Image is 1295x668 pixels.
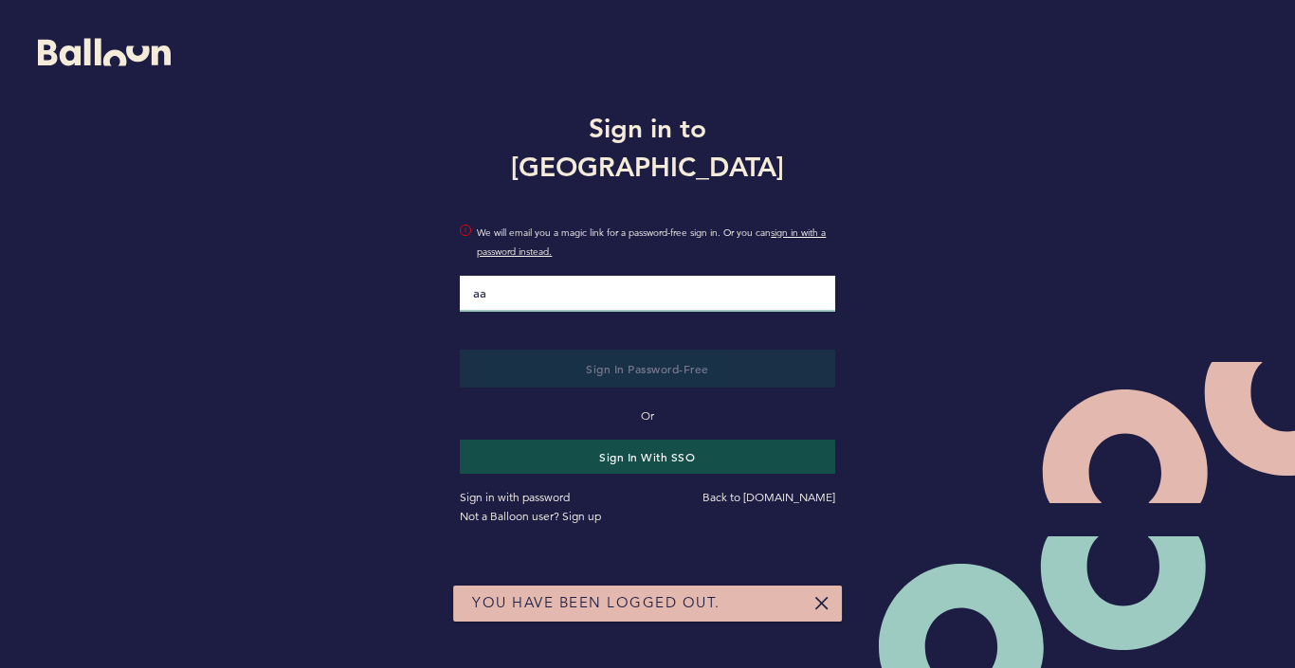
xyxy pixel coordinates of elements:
a: sign in with a password instead. [477,226,826,258]
button: Sign in Password-Free [460,350,834,388]
a: Back to [DOMAIN_NAME] [702,490,835,504]
a: Not a Balloon user? Sign up [460,509,601,523]
input: Email [460,276,834,312]
h1: Sign in to [GEOGRAPHIC_DATA] [446,109,848,185]
div: You have been logged out. [453,586,842,622]
p: Or [460,406,834,425]
span: Sign in Password-Free [586,361,709,376]
button: Sign in with SSO [460,440,834,474]
span: We will email you a magic link for a password-free sign in. Or you can [477,224,834,262]
a: Sign in with password [460,490,570,504]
